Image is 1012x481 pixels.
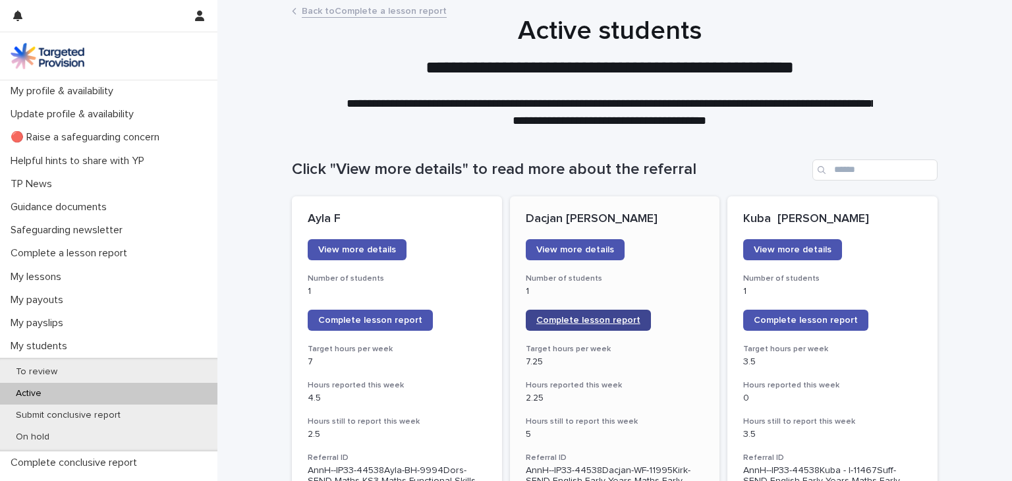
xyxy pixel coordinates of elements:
[536,245,614,254] span: View more details
[743,344,922,354] h3: Target hours per week
[743,239,842,260] a: View more details
[308,393,486,404] p: 4.5
[5,388,52,399] p: Active
[318,245,396,254] span: View more details
[743,286,922,297] p: 1
[308,356,486,368] p: 7
[526,273,704,284] h3: Number of students
[743,356,922,368] p: 3.5
[308,416,486,427] h3: Hours still to report this week
[5,432,60,443] p: On hold
[5,317,74,329] p: My payslips
[308,429,486,440] p: 2.5
[743,393,922,404] p: 0
[5,457,148,469] p: Complete conclusive report
[308,310,433,331] a: Complete lesson report
[5,247,138,260] p: Complete a lesson report
[5,271,72,283] p: My lessons
[308,344,486,354] h3: Target hours per week
[812,159,938,181] input: Search
[5,178,63,190] p: TP News
[292,160,807,179] h1: Click "View more details" to read more about the referral
[308,212,486,227] p: Ayla F
[743,429,922,440] p: 3.5
[526,429,704,440] p: 5
[526,380,704,391] h3: Hours reported this week
[5,366,68,378] p: To review
[526,356,704,368] p: 7.25
[743,380,922,391] h3: Hours reported this week
[5,85,124,98] p: My profile & availability
[308,380,486,391] h3: Hours reported this week
[5,410,131,421] p: Submit conclusive report
[743,212,922,227] p: Kuba [PERSON_NAME]
[308,273,486,284] h3: Number of students
[526,239,625,260] a: View more details
[526,393,704,404] p: 2.25
[5,294,74,306] p: My payouts
[5,131,170,144] p: 🔴 Raise a safeguarding concern
[302,3,447,18] a: Back toComplete a lesson report
[5,201,117,213] p: Guidance documents
[754,316,858,325] span: Complete lesson report
[526,416,704,427] h3: Hours still to report this week
[526,344,704,354] h3: Target hours per week
[308,286,486,297] p: 1
[536,316,640,325] span: Complete lesson report
[743,310,868,331] a: Complete lesson report
[318,316,422,325] span: Complete lesson report
[743,273,922,284] h3: Number of students
[308,239,407,260] a: View more details
[308,453,486,463] h3: Referral ID
[743,416,922,427] h3: Hours still to report this week
[5,155,155,167] p: Helpful hints to share with YP
[5,224,133,237] p: Safeguarding newsletter
[526,212,704,227] p: Dacjan [PERSON_NAME]
[11,43,84,69] img: M5nRWzHhSzIhMunXDL62
[526,453,704,463] h3: Referral ID
[5,108,144,121] p: Update profile & availability
[5,340,78,353] p: My students
[526,286,704,297] p: 1
[287,15,932,47] h1: Active students
[526,310,651,331] a: Complete lesson report
[743,453,922,463] h3: Referral ID
[754,245,831,254] span: View more details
